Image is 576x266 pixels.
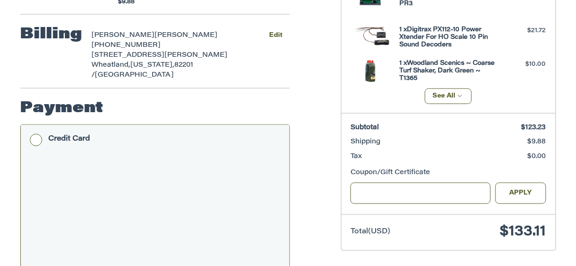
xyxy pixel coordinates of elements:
button: Apply [495,183,547,204]
span: [PERSON_NAME] [154,32,217,39]
button: See All [425,89,472,104]
input: Gift Certificate or Coupon Code [351,183,491,204]
span: Total (USD) [351,229,390,236]
span: [STREET_ADDRESS][PERSON_NAME] [91,52,227,59]
h2: Billing [20,25,82,44]
button: Edit [262,28,290,42]
span: [GEOGRAPHIC_DATA] [95,72,174,79]
span: [US_STATE], [130,62,174,69]
h4: 1 x Woodland Scenics ~ Coarse Turf Shaker, Dark Green ~ T1365 [399,60,495,83]
span: $0.00 [528,153,546,160]
span: Subtotal [351,124,379,131]
div: Credit Card [48,131,90,147]
div: Coupon/Gift Certificate [351,168,546,178]
span: Wheatland, [91,62,130,69]
div: $21.72 [497,26,546,35]
span: [PERSON_NAME] [91,32,154,39]
span: Shipping [351,139,380,145]
span: [PHONE_NUMBER] [91,42,161,49]
span: $133.11 [500,225,546,239]
span: $9.88 [528,139,546,145]
h4: 1 x Digitrax PX112-10 Power Xtender For HO Scale 10 Pin Sound Decoders [399,26,495,49]
span: Tax [351,153,362,160]
h2: Payment [20,99,104,118]
div: $10.00 [497,60,546,69]
span: $123.23 [522,124,546,131]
